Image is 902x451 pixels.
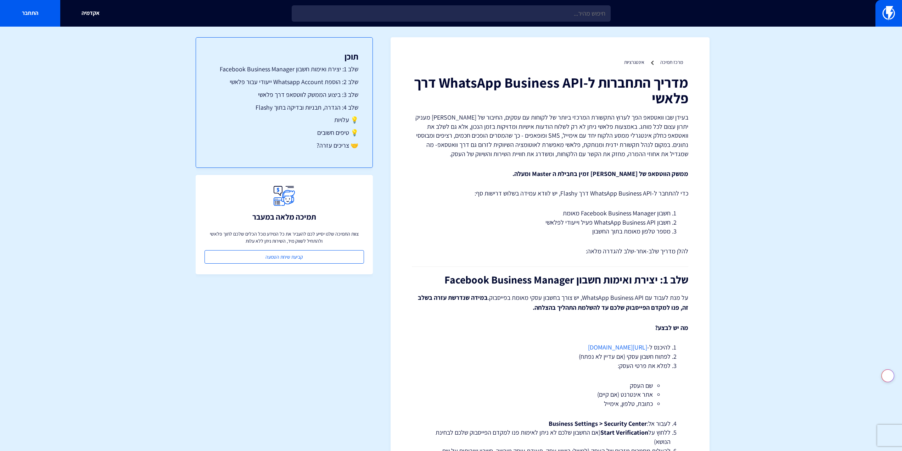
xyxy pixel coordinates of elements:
[430,419,671,428] li: לעבור אל:
[624,59,644,65] a: אינטגרציות
[210,65,358,74] a: שלב 1: יצירת ואימות חשבון Facebook Business Manager
[210,103,358,112] a: שלב 4: הגדרה, תבניות ובדיקה בתוך Flashy
[210,128,358,137] a: 💡 טיפים חשובים
[588,343,647,351] a: [URL][DOMAIN_NAME]
[430,218,671,227] li: חשבון WhatsApp Business API פעיל וייעודי לפלאשי
[430,428,671,446] li: ללחוץ על (אם החשבון שלכם לא ניתן לאימות פנו למקדם הפייסבוק שלכם לבחינת הנושא)
[412,113,688,159] p: בעידן שבו וואטסאפ הפך לערוץ התקשורת המרכזי ביותר של לקוחות עם עסקים, החיבור של [PERSON_NAME] מעני...
[205,230,364,244] p: צוות התמיכה שלנו יסייע לכם להעביר את כל המידע מכל הכלים שלכם לתוך פלאשי ולהתחיל לשווק מיד, השירות...
[430,352,671,361] li: לפתוח חשבון עסקי (אם עדיין לא נפתח)
[205,250,364,264] a: קביעת שיחת הטמעה
[210,141,358,150] a: 🤝 צריכים עזרה?
[412,247,688,256] p: להלן מדריך שלב-אחר-שלב להגדרה מלאה:
[430,361,671,408] li: למלא את פרטי העסק:
[447,399,653,408] li: כתובת, טלפון, אימייל
[418,293,688,312] strong: במידה שנדרשת עזרה בשלב זה, פנו למקדם הפייסבוק שלכם עד להשלמת התהליך בהצלחה.
[430,227,671,236] li: מספר טלפון מאומת בתוך החשבון
[655,324,688,332] strong: מה יש לבצע?
[412,274,688,286] h2: שלב 1: יצירת ואימות חשבון Facebook Business Manager
[292,5,611,22] input: חיפוש מהיר...
[252,213,316,221] h3: תמיכה מלאה במעבר
[210,77,358,87] a: שלב 2: הוספת Whatsapp Account ייעודי עבור פלאשי
[430,209,671,218] li: חשבון Facebook Business Manager מאומת
[600,428,648,436] strong: Start Verification
[412,293,688,313] p: על מנת לעבוד עם WhatsApp Business API, יש צורך בחשבון עסקי מאומת בפייסבוק.
[430,343,671,352] li: להיכנס ל-
[512,170,688,178] strong: ממשק הווטסאפ של [PERSON_NAME] זמין בחבילת ה Master ומעלה.
[549,419,647,428] strong: Business Settings > Security Center
[412,189,688,198] p: כדי להתחבר ל-WhatsApp Business API דרך Flashy, יש לוודא עמידה בשלוש דרישות סף:
[210,52,358,61] h3: תוכן
[210,90,358,99] a: שלב 3: ביצוע הממשק לווטסאפ דרך פלאשי
[447,390,653,399] li: אתר אינטרנט (אם קיים)
[210,115,358,125] a: 💡 עלויות
[412,75,688,106] h1: מדריך התחברות ל-WhatsApp Business API דרך פלאשי
[447,381,653,390] li: שם העסק
[660,59,683,65] a: מרכז תמיכה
